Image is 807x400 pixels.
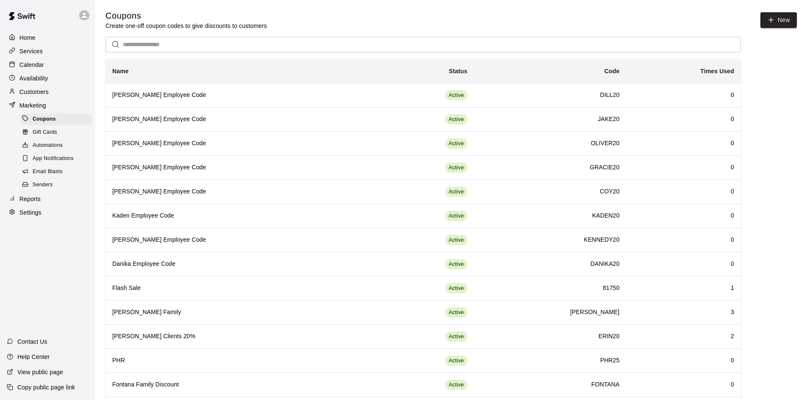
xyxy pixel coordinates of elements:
h6: Fontana Family Discount [112,380,358,389]
div: Email Blasts [20,166,92,178]
h6: ERIN20 [481,332,619,341]
span: Gift Cards [33,128,57,137]
b: Times Used [700,68,734,74]
h6: DANIKA20 [481,259,619,269]
span: App Notifications [33,154,74,163]
p: View public page [17,368,63,376]
h6: OLIVER20 [481,139,619,148]
h6: 0 [633,187,734,196]
span: Active [445,140,467,148]
h6: 0 [633,139,734,148]
span: Active [445,260,467,268]
a: Senders [20,179,95,192]
h6: GRACIE20 [481,163,619,172]
h6: KADEN20 [481,211,619,221]
h6: Kaden Employee Code [112,211,358,221]
p: Customers [19,88,49,96]
span: Active [445,236,467,244]
span: Active [445,309,467,317]
h6: 0 [633,211,734,221]
span: Senders [33,181,53,189]
a: Services [7,45,89,58]
span: Email Blasts [33,168,63,176]
b: Code [605,68,620,74]
p: Help Center [17,353,50,361]
h6: PHR25 [481,356,619,365]
h6: [PERSON_NAME] Employee Code [112,235,358,245]
h6: [PERSON_NAME] Employee Code [112,163,358,172]
span: Active [445,212,467,220]
h6: 0 [633,356,734,365]
a: Automations [20,139,95,152]
div: App Notifications [20,153,92,165]
h6: 0 [633,91,734,100]
h6: 0 [633,235,734,245]
button: New [760,12,797,28]
a: Settings [7,206,89,219]
span: Active [445,164,467,172]
h6: 1 [633,284,734,293]
p: Availability [19,74,48,83]
span: Active [445,284,467,292]
p: Home [19,33,36,42]
h6: 0 [633,259,734,269]
p: Calendar [19,61,44,69]
p: Services [19,47,43,55]
h6: [PERSON_NAME] Employee Code [112,139,358,148]
a: Reports [7,193,89,205]
h6: [PERSON_NAME] Clients 20% [112,332,358,341]
a: Home [7,31,89,44]
a: Marketing [7,99,89,112]
p: Settings [19,208,42,217]
h6: 2 [633,332,734,341]
a: App Notifications [20,152,95,166]
h6: 0 [633,163,734,172]
span: Active [445,357,467,365]
a: Availability [7,72,89,85]
a: Gift Cards [20,126,95,139]
p: Contact Us [17,337,47,346]
h6: 81750 [481,284,619,293]
h6: [PERSON_NAME] Employee Code [112,187,358,196]
div: Coupons [20,113,92,125]
h6: COY20 [481,187,619,196]
span: Active [445,333,467,341]
a: Coupons [20,113,95,126]
p: Copy public page link [17,383,75,392]
h6: PHR [112,356,358,365]
h6: 3 [633,308,734,317]
span: Automations [33,141,63,150]
span: Active [445,116,467,124]
span: Active [445,91,467,99]
div: Gift Cards [20,127,92,138]
h6: [PERSON_NAME] Family [112,308,358,317]
a: Calendar [7,58,89,71]
b: Status [449,68,468,74]
a: Customers [7,86,89,98]
p: Reports [19,195,41,203]
h6: KENNEDY20 [481,235,619,245]
div: Automations [20,140,92,152]
a: Email Blasts [20,166,95,179]
h6: JAKE20 [481,115,619,124]
div: Senders [20,179,92,191]
b: Name [112,68,129,74]
h6: Flash Sale [112,284,358,293]
p: Marketing [19,101,46,110]
h6: DILL20 [481,91,619,100]
span: Active [445,188,467,196]
p: Create one-off coupon codes to give discounts to customers [105,22,267,30]
h5: Coupons [105,10,267,22]
h6: Danika Employee Code [112,259,358,269]
h6: FONTANA [481,380,619,389]
h6: 0 [633,380,734,389]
